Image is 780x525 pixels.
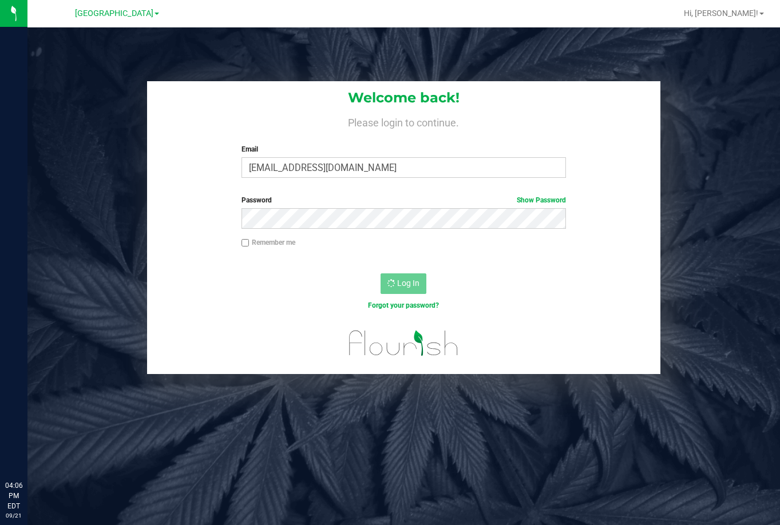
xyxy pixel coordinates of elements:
[241,239,250,247] input: Remember me
[241,237,295,248] label: Remember me
[339,323,468,364] img: flourish_logo.svg
[397,279,419,288] span: Log In
[5,511,22,520] p: 09/21
[241,196,272,204] span: Password
[381,273,426,294] button: Log In
[368,301,439,309] a: Forgot your password?
[241,144,567,154] label: Email
[684,9,758,18] span: Hi, [PERSON_NAME]!
[517,196,566,204] a: Show Password
[75,9,153,18] span: [GEOGRAPHIC_DATA]
[147,114,660,128] h4: Please login to continue.
[5,480,22,511] p: 04:06 PM EDT
[147,90,660,105] h1: Welcome back!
